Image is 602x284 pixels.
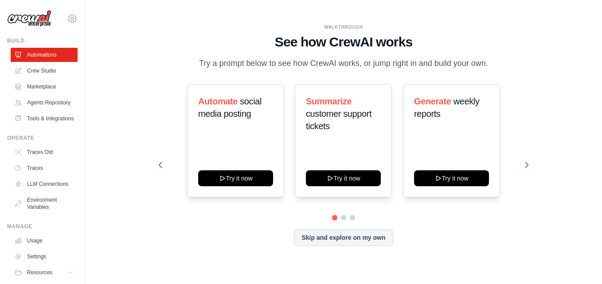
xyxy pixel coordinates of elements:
span: weekly reports [414,96,479,119]
button: Try it now [414,170,489,186]
a: Marketplace [11,80,78,94]
button: Resources [11,265,78,280]
div: Operate [7,134,78,142]
div: Manage [7,223,78,230]
span: Automate [198,96,238,106]
h1: See how CrewAI works [159,34,528,50]
div: Build [7,37,78,44]
span: Generate [414,96,451,106]
span: Summarize [306,96,352,106]
a: Tools & Integrations [11,111,78,126]
a: Settings [11,249,78,264]
p: Try a prompt below to see how CrewAI works, or jump right in and build your own. [195,57,493,70]
a: Usage [11,234,78,248]
img: Logo [7,10,51,27]
a: LLM Connections [11,177,78,191]
a: Crew Studio [11,64,78,78]
button: Skip and explore on my own [294,229,393,246]
div: WALKTHROUGH [159,24,528,31]
span: Resources [27,269,52,276]
a: Traces Old [11,145,78,159]
a: Agents Repository [11,96,78,110]
button: Try it now [306,170,381,186]
a: Traces [11,161,78,175]
a: Environment Variables [11,193,78,214]
button: Try it now [198,170,273,186]
a: Automations [11,48,78,62]
span: customer support tickets [306,109,371,131]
